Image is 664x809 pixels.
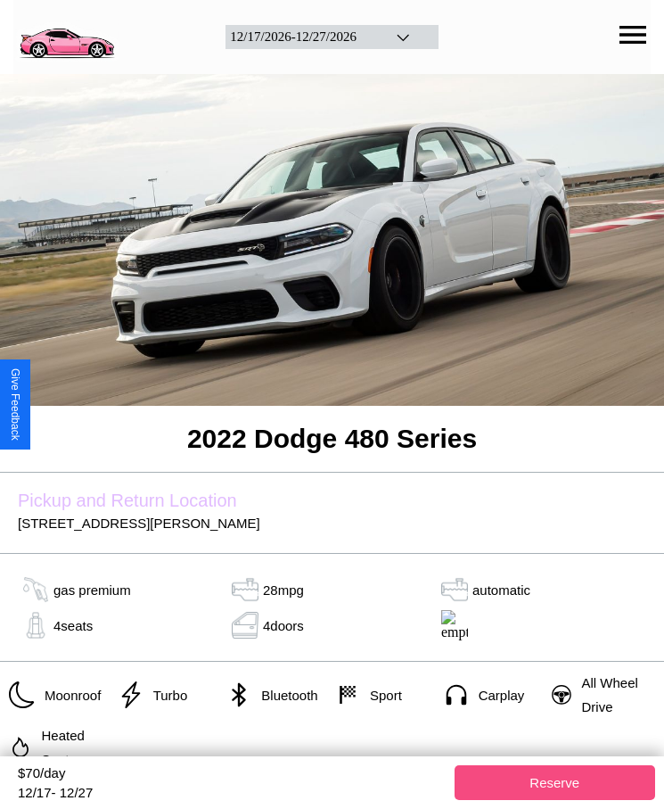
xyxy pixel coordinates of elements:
p: Bluetooth [252,683,317,707]
img: gas [18,576,53,603]
p: Heated Seats [32,723,112,772]
div: Give Feedback [9,368,21,441]
button: Reserve [455,765,656,800]
p: Turbo [144,683,188,707]
p: [STREET_ADDRESS][PERSON_NAME] [18,511,646,535]
img: tank [227,576,263,603]
p: Carplay [470,683,525,707]
p: automatic [472,578,530,602]
img: empty [437,610,472,640]
p: gas premium [53,578,131,602]
label: Pickup and Return Location [18,491,646,511]
div: 12 / 17 / 2026 - 12 / 27 / 2026 [230,29,373,45]
p: Moonroof [36,683,101,707]
p: Sport [361,683,402,707]
img: gas [437,576,472,603]
div: 12 / 17 - 12 / 27 [18,785,446,800]
img: logo [13,9,119,62]
p: 4 seats [53,614,93,638]
p: 28 mpg [263,578,304,602]
img: gas [18,612,53,639]
div: $ 70 /day [18,765,446,785]
p: All Wheel Drive [572,671,655,719]
p: 4 doors [263,614,304,638]
img: door [227,612,263,639]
